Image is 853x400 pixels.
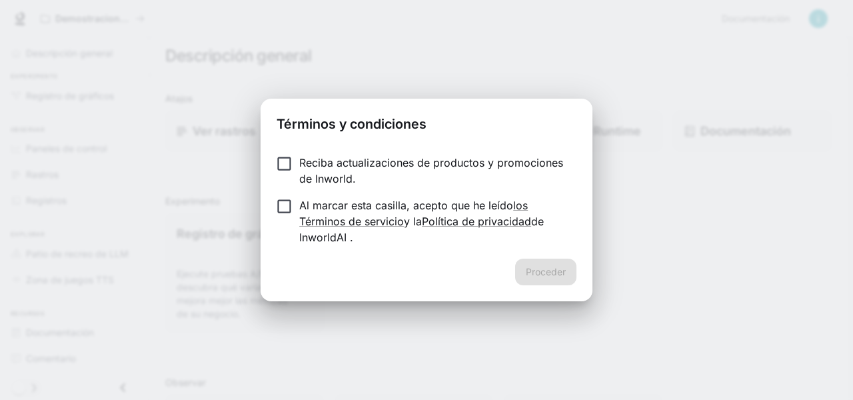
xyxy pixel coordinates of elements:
[277,116,426,132] font: Términos y condiciones
[299,199,513,212] font: Al marcar esta casilla, acepto que he leído
[404,215,422,228] font: y la
[299,156,563,185] font: Reciba actualizaciones de productos y promociones de Inworld.
[422,215,531,228] a: Política de privacidad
